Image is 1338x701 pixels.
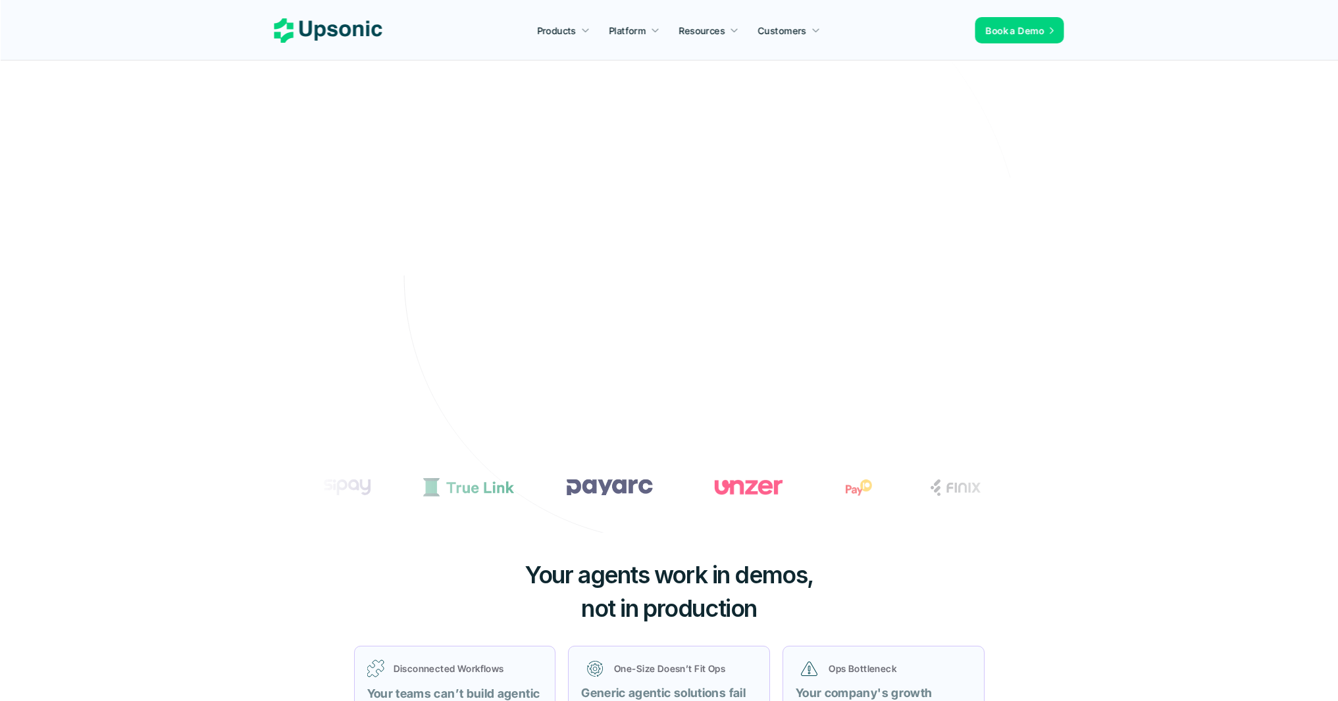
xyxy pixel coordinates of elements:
p: Book a Demo [986,24,1044,37]
p: Customers [758,24,807,37]
p: Play with interactive demo [529,322,676,341]
p: From onboarding to compliance to settlement to autonomous control. Work with %82 more efficiency ... [455,233,883,271]
p: One-Size Doesn’t Fit Ops [614,662,751,675]
a: Book a Demo [710,315,825,348]
span: Your agents work in demos, [525,560,813,589]
a: Play with interactive demo [513,315,703,348]
p: Disconnected Workflows [394,662,543,675]
p: Products [537,24,576,37]
a: Book a Demo [975,17,1064,43]
p: Resources [679,24,725,37]
span: not in production [581,594,757,623]
h2: Agentic AI Platform for FinTech Operations [439,105,900,193]
a: Products [529,18,598,42]
p: Book a Demo [727,322,798,341]
p: Ops Bottleneck [829,662,965,675]
p: Platform [609,24,646,37]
